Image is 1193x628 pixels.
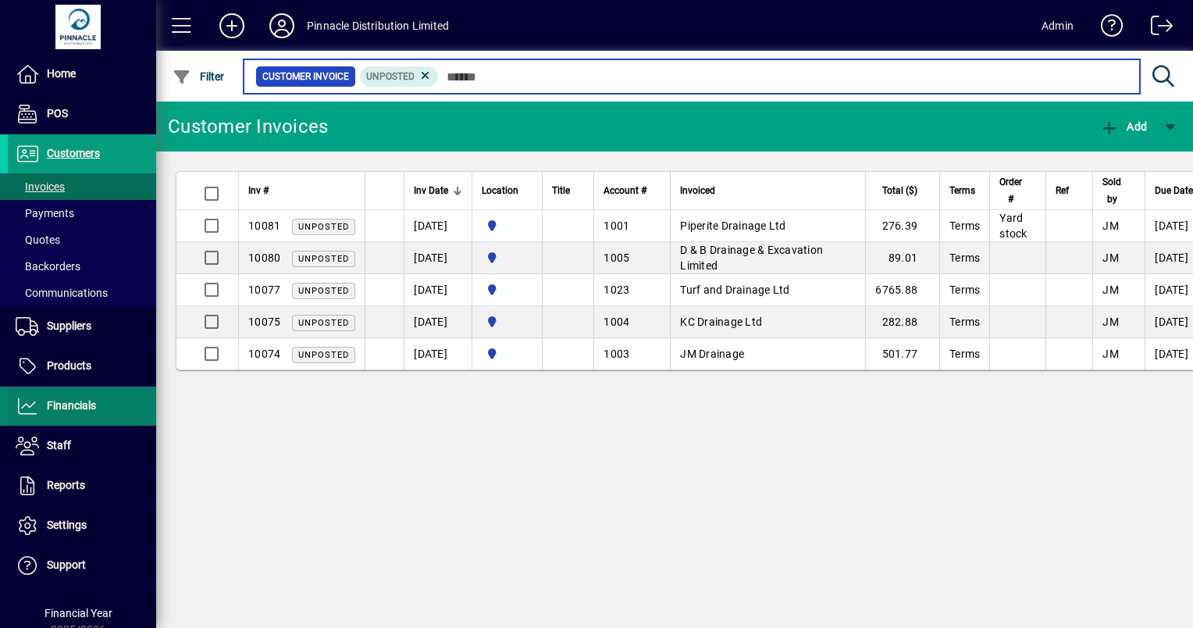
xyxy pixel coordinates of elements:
[8,347,156,386] a: Products
[8,227,156,253] a: Quotes
[248,252,280,264] span: 10080
[47,399,96,412] span: Financials
[16,234,60,246] span: Quotes
[404,274,472,306] td: [DATE]
[8,307,156,346] a: Suppliers
[1102,219,1119,232] span: JM
[47,319,91,332] span: Suppliers
[680,182,715,199] span: Invoiced
[482,249,532,266] span: Pinnacle Distribution
[173,70,225,83] span: Filter
[1089,3,1124,54] a: Knowledge Base
[47,147,100,159] span: Customers
[680,316,762,328] span: KC Drainage Ltd
[949,316,980,328] span: Terms
[414,182,448,199] span: Inv Date
[298,318,349,328] span: Unposted
[298,222,349,232] span: Unposted
[16,207,74,219] span: Payments
[949,284,980,296] span: Terms
[865,306,939,338] td: 282.88
[1100,120,1147,133] span: Add
[865,210,939,242] td: 276.39
[1102,316,1119,328] span: JM
[8,387,156,426] a: Financials
[47,558,86,571] span: Support
[168,114,328,139] div: Customer Invoices
[47,479,85,491] span: Reports
[248,182,269,199] span: Inv #
[949,348,980,360] span: Terms
[8,506,156,545] a: Settings
[45,607,112,619] span: Financial Year
[8,280,156,306] a: Communications
[604,182,646,199] span: Account #
[865,242,939,274] td: 89.01
[552,182,584,199] div: Title
[999,212,1027,240] span: Yard stock
[8,253,156,280] a: Backorders
[248,316,280,328] span: 10075
[949,252,980,264] span: Terms
[865,274,939,306] td: 6765.88
[604,219,629,232] span: 1001
[248,284,280,296] span: 10077
[1155,182,1193,199] span: Due Date
[1042,13,1074,38] div: Admin
[604,182,661,199] div: Account #
[47,67,76,80] span: Home
[482,345,532,362] span: Pinnacle Distribution
[875,182,931,199] div: Total ($)
[680,244,823,272] span: D & B Drainage & Excavation Limited
[8,546,156,585] a: Support
[404,242,472,274] td: [DATE]
[16,287,108,299] span: Communications
[1102,348,1119,360] span: JM
[47,519,87,531] span: Settings
[482,182,532,199] div: Location
[482,217,532,234] span: Pinnacle Distribution
[680,182,856,199] div: Invoiced
[680,284,789,296] span: Turf and Drainage Ltd
[1096,112,1151,141] button: Add
[47,359,91,372] span: Products
[482,313,532,330] span: Pinnacle Distribution
[404,338,472,369] td: [DATE]
[366,71,415,82] span: Unposted
[999,173,1036,208] div: Order #
[262,69,349,84] span: Customer Invoice
[298,254,349,264] span: Unposted
[207,12,257,40] button: Add
[16,180,65,193] span: Invoices
[604,284,629,296] span: 1023
[8,95,156,134] a: POS
[604,348,629,360] span: 1003
[307,13,449,38] div: Pinnacle Distribution Limited
[248,182,355,199] div: Inv #
[882,182,917,199] span: Total ($)
[248,348,280,360] span: 10074
[552,182,570,199] span: Title
[1102,284,1119,296] span: JM
[949,219,980,232] span: Terms
[1102,173,1121,208] span: Sold by
[47,439,71,451] span: Staff
[999,173,1022,208] span: Order #
[1102,173,1135,208] div: Sold by
[8,173,156,200] a: Invoices
[47,107,68,120] span: POS
[482,182,518,199] span: Location
[482,281,532,298] span: Pinnacle Distribution
[404,210,472,242] td: [DATE]
[8,466,156,505] a: Reports
[1056,182,1069,199] span: Ref
[257,12,307,40] button: Profile
[949,182,975,199] span: Terms
[865,338,939,369] td: 501.77
[604,252,629,264] span: 1005
[8,200,156,227] a: Payments
[404,306,472,338] td: [DATE]
[169,62,229,91] button: Filter
[414,182,462,199] div: Inv Date
[360,66,439,87] mat-chip: Customer Invoice Status: Unposted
